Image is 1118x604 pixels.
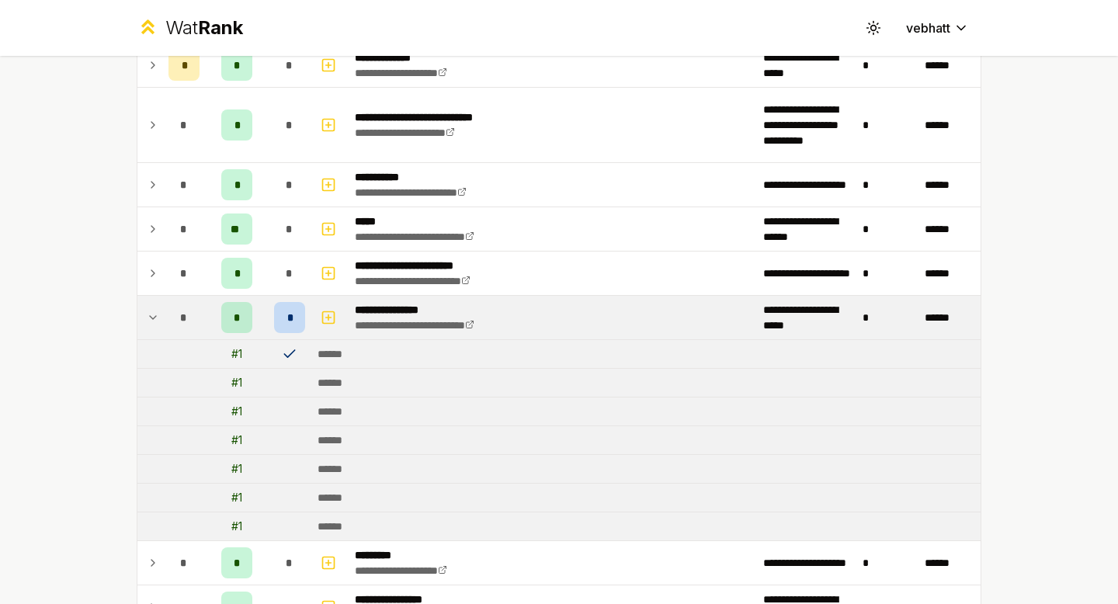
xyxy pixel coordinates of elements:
[165,16,243,40] div: Wat
[231,432,242,448] div: # 1
[231,404,242,419] div: # 1
[231,490,242,505] div: # 1
[231,519,242,534] div: # 1
[231,461,242,477] div: # 1
[198,16,243,39] span: Rank
[894,14,981,42] button: vebhatt
[231,346,242,362] div: # 1
[137,16,243,40] a: WatRank
[906,19,950,37] span: vebhatt
[231,375,242,391] div: # 1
